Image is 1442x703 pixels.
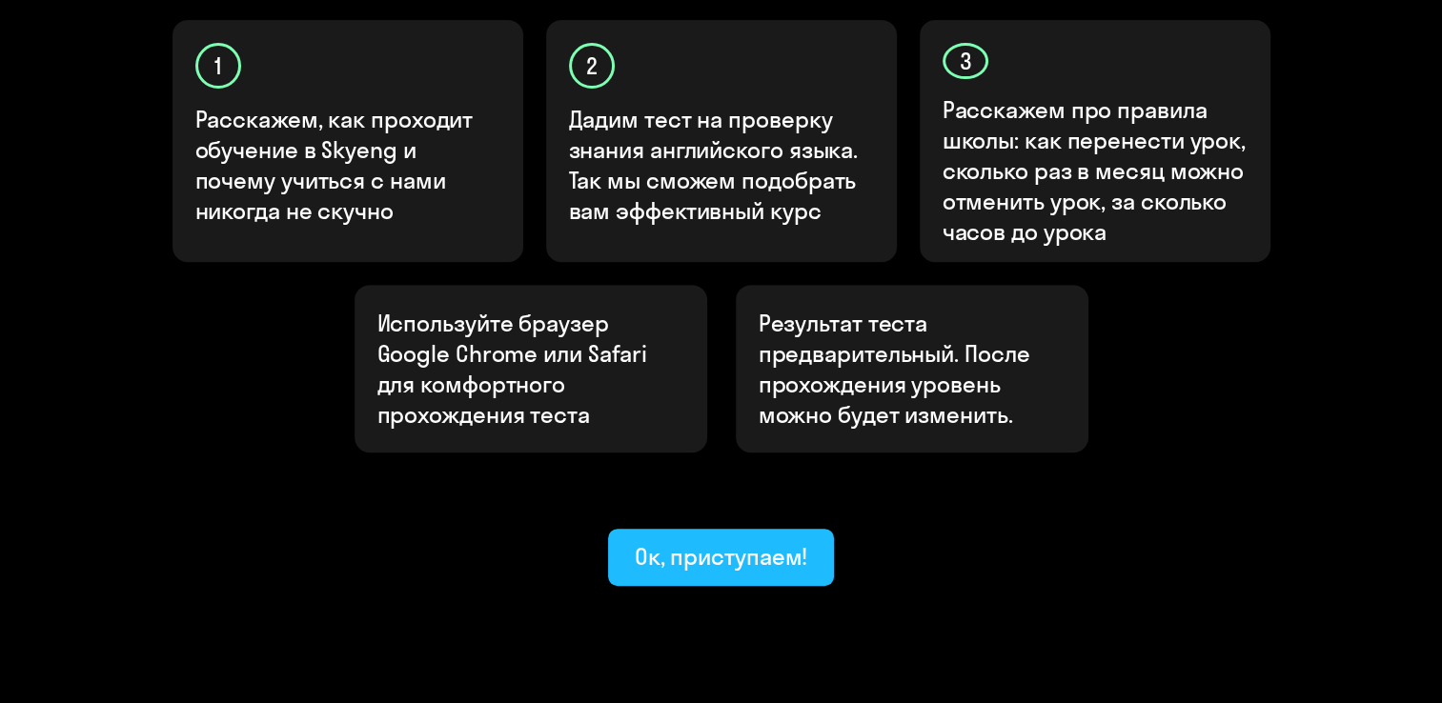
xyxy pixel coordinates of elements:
[195,43,241,89] div: 1
[569,43,615,89] div: 2
[635,541,808,572] div: Ок, приступаем!
[195,104,502,226] p: Расскажем, как проходит обучение в Skyeng и почему учиться с нами никогда не скучно
[608,529,835,586] button: Ок, приступаем!
[943,94,1249,247] p: Расскажем про правила школы: как перенести урок, сколько раз в месяц можно отменить урок, за скол...
[377,308,684,430] p: Используйте браузер Google Chrome или Safari для комфортного прохождения теста
[759,308,1066,430] p: Результат теста предварительный. После прохождения уровень можно будет изменить.
[943,43,988,79] div: 3
[569,104,876,226] p: Дадим тест на проверку знания английского языка. Так мы сможем подобрать вам эффективный курс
